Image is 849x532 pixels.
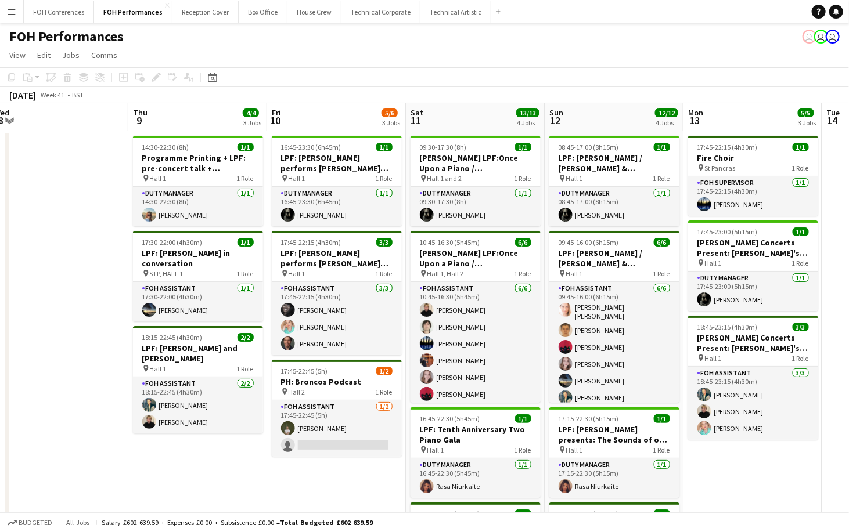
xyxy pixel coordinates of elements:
button: FOH Conferences [24,1,94,23]
span: Jobs [62,50,80,60]
button: Budgeted [6,516,54,529]
button: House Crew [287,1,341,23]
a: Edit [33,48,55,63]
div: [DATE] [9,89,36,101]
button: Box Office [239,1,287,23]
div: BST [72,91,84,99]
a: View [5,48,30,63]
span: Budgeted [19,519,52,527]
div: Salary £602 639.59 + Expenses £0.00 + Subsistence £0.00 = [102,518,373,527]
app-user-avatar: Visitor Services [826,30,840,44]
span: Edit [37,50,51,60]
span: All jobs [64,518,92,527]
button: Technical Artistic [420,1,491,23]
button: Reception Cover [172,1,239,23]
span: Total Budgeted £602 639.59 [280,518,373,527]
a: Comms [87,48,122,63]
app-user-avatar: Visitor Services [803,30,816,44]
a: Jobs [57,48,84,63]
button: Technical Corporate [341,1,420,23]
span: View [9,50,26,60]
span: Week 41 [38,91,67,99]
h1: FOH Performances [9,28,124,45]
span: Comms [91,50,117,60]
app-user-avatar: Visitor Services [814,30,828,44]
button: FOH Performances [94,1,172,23]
